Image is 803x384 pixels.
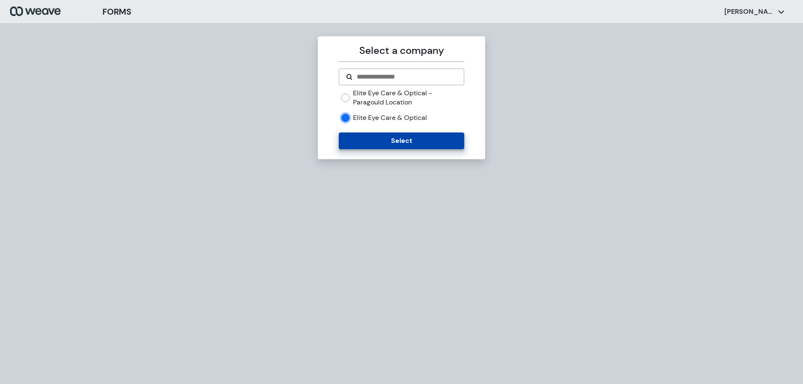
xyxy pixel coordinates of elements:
[339,132,464,149] button: Select
[102,5,131,18] h3: FORMS
[339,43,464,58] p: Select a company
[353,89,464,107] label: Elite Eye Care & Optical - Paragould Location
[353,113,427,122] label: Elite Eye Care & Optical
[724,7,775,16] p: [PERSON_NAME]
[356,72,457,82] input: Search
